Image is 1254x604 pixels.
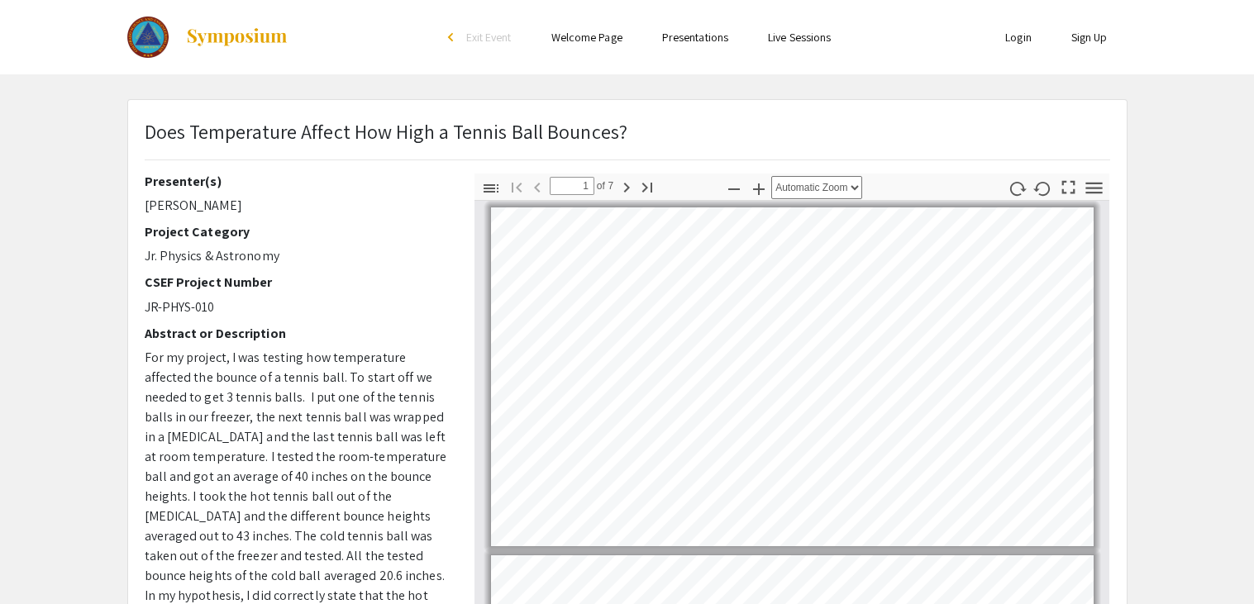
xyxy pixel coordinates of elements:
p: Jr. Physics & Astronomy [145,246,450,266]
button: Zoom In [745,176,773,200]
a: Login [1005,30,1032,45]
h2: Presenter(s) [145,174,450,189]
span: Exit Event [466,30,512,45]
button: Zoom Out [720,176,748,200]
button: Tools [1080,176,1108,200]
button: Rotate Clockwise [1003,176,1031,200]
p: JR-PHYS-010 [145,297,450,317]
button: Next Page [613,174,641,198]
p: Does Temperature Affect How High a Tennis Ball Bounces? [145,117,628,146]
a: Sign Up [1071,30,1108,45]
h2: Abstract or Description [145,326,450,341]
img: Symposium by ForagerOne [185,27,288,47]
button: Previous Page [523,174,551,198]
div: Page 1 [484,200,1101,554]
input: Page [550,177,594,195]
a: Presentations [662,30,728,45]
button: Toggle Sidebar [477,176,505,200]
a: Live Sessions [768,30,831,45]
button: Go to First Page [503,174,531,198]
h2: Project Category [145,224,450,240]
img: The 2023 Colorado Science & Engineering Fair [127,17,169,58]
a: Welcome Page [551,30,622,45]
button: Go to Last Page [633,174,661,198]
button: Rotate Counterclockwise [1028,176,1056,200]
span: of 7 [594,177,614,195]
a: The 2023 Colorado Science & Engineering Fair [127,17,289,58]
button: Switch to Presentation Mode [1054,174,1082,197]
p: [PERSON_NAME] [145,196,450,216]
div: arrow_back_ios [448,32,458,42]
h2: CSEF Project Number [145,274,450,290]
select: Zoom [771,176,862,199]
